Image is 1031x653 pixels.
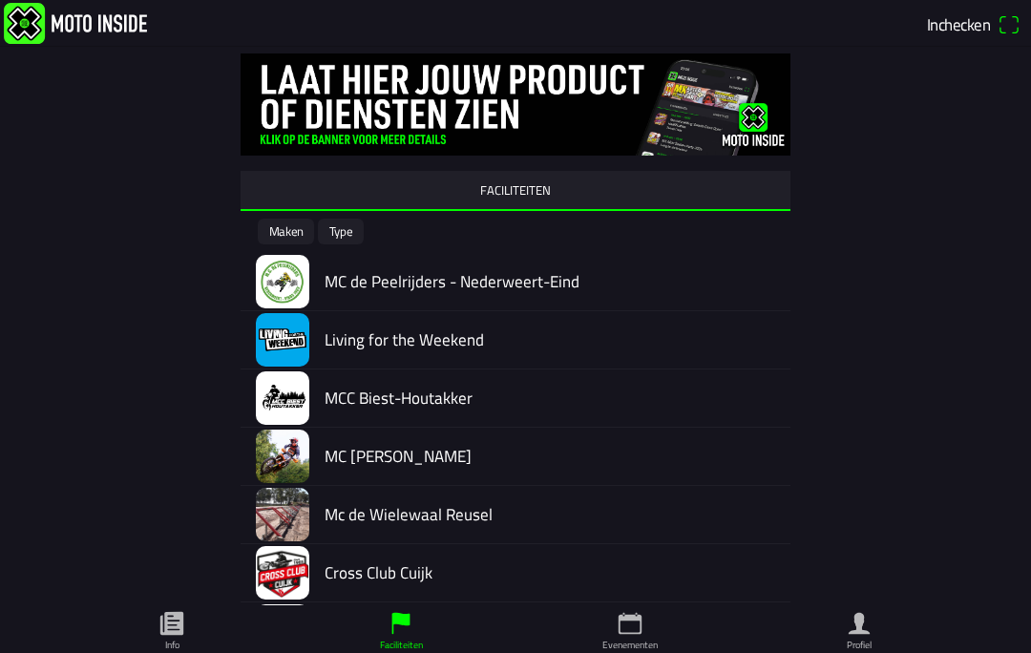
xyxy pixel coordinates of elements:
[241,171,790,211] ion-segment-button: FACILITEITEN
[845,609,873,638] ion-icon: person
[920,8,1027,40] a: Incheckenqr scanner
[269,225,304,238] ion-text: Maken
[325,272,775,291] h2: MC de Peelrijders - Nederweert-Eind
[325,505,775,524] h2: Mc de Wielewaal Reusel
[325,563,775,582] h2: Cross Club Cuijk
[847,638,872,652] ion-label: Profiel
[927,11,990,36] span: Inchecken
[241,53,790,156] img: gq2TelBLMmpi4fWFHNg00ygdNTGbkoIX0dQjbKR7.jpg
[165,638,179,652] ion-label: Info
[256,488,309,541] img: YWMvcvOLWY37agttpRZJaAs8ZAiLaNCKac4Ftzsi.jpeg
[387,609,415,638] ion-icon: flag
[380,638,423,652] ion-label: Faciliteiten
[158,609,186,638] ion-icon: paper
[602,638,658,652] ion-label: Evenementen
[616,609,644,638] ion-icon: calendar
[256,371,309,425] img: blYthksgOceLkNu2ej2JKmd89r2Pk2JqgKxchyE3.jpg
[256,255,309,308] img: aAdPnaJ0eM91CyR0W3EJwaucQemX36SUl3ujApoD.jpeg
[325,389,775,408] h2: MCC Biest-Houtakker
[325,447,775,466] h2: MC [PERSON_NAME]
[325,330,775,349] h2: Living for the Weekend
[256,546,309,600] img: vKiD6aWk1KGCV7kxOazT7ShHwSDtaq6zenDXxJPe.jpeg
[318,219,364,244] ion-button: Type
[256,430,309,483] img: OVnFQxerog5cC59gt7GlBiORcCq4WNUAybko3va6.jpeg
[256,313,309,367] img: iSUQscf9i1joESlnIyEiMfogXz7Bc5tjPeDLpnIM.jpeg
